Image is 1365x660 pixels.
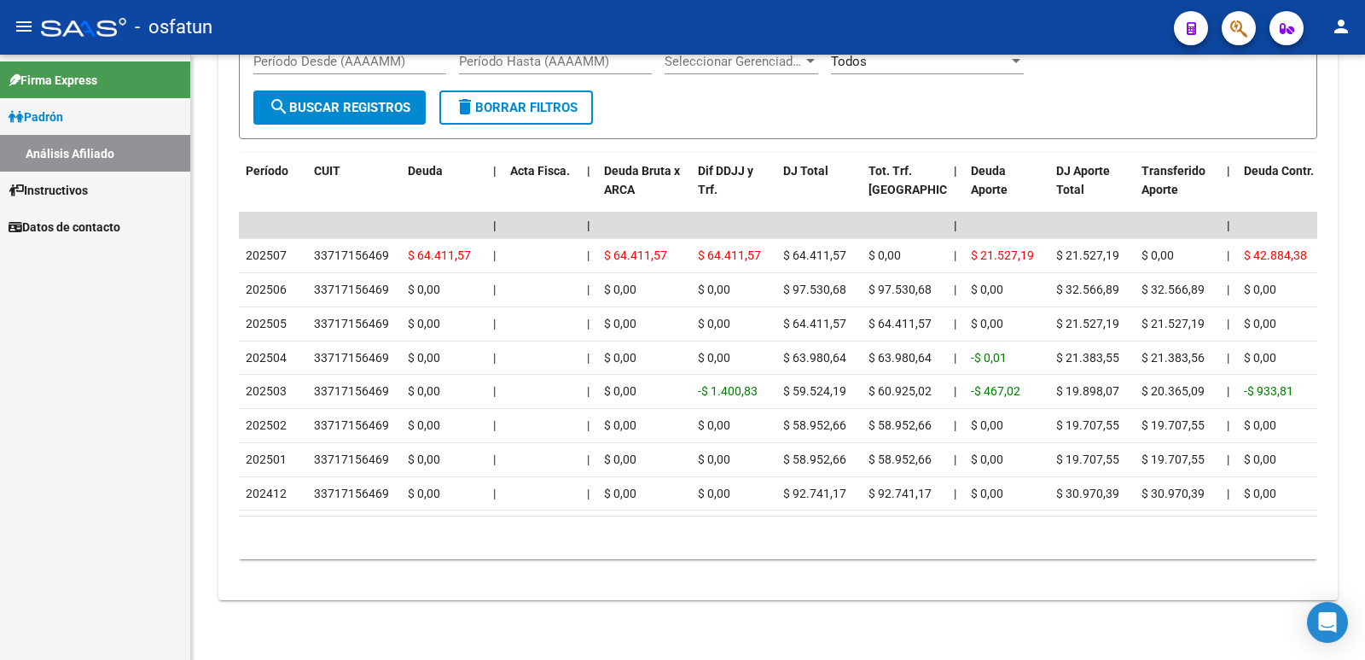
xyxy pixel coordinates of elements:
span: $ 0,00 [604,351,636,365]
span: $ 0,00 [971,453,1003,466]
span: Dif DDJJ y Trf. [698,164,753,197]
span: 202501 [246,453,287,466]
span: $ 63.980,64 [783,351,846,365]
span: | [954,317,956,330]
span: | [493,487,496,500]
span: $ 59.524,19 [783,384,846,398]
span: $ 97.530,68 [783,283,846,296]
datatable-header-cell: | [1220,153,1237,228]
span: $ 30.970,39 [1056,487,1119,500]
datatable-header-cell: Dif DDJJ y Trf. [691,153,776,228]
span: -$ 1.400,83 [698,384,758,398]
span: $ 63.980,64 [868,351,932,365]
span: $ 92.741,17 [868,487,932,500]
span: | [493,418,496,432]
span: $ 64.411,57 [783,248,846,262]
datatable-header-cell: Deuda Aporte [964,153,1049,228]
span: 202502 [246,418,287,432]
span: $ 0,00 [408,487,440,500]
span: 202503 [246,384,287,398]
span: $ 19.898,07 [1056,384,1119,398]
span: $ 32.566,89 [1141,283,1205,296]
span: $ 0,00 [698,283,730,296]
span: | [1227,317,1229,330]
span: $ 21.527,19 [971,248,1034,262]
span: | [1227,351,1229,365]
span: $ 58.952,66 [868,418,932,432]
span: Datos de contacto [9,218,120,237]
span: $ 0,00 [1244,487,1276,500]
span: | [587,283,590,296]
span: | [1227,164,1230,178]
datatable-header-cell: | [580,153,597,228]
span: $ 19.707,55 [1056,418,1119,432]
span: Deuda Bruta x ARCA [604,164,680,197]
span: $ 0,00 [1244,453,1276,466]
span: | [954,384,956,398]
span: Buscar Registros [269,100,410,115]
span: Acta Fisca. [510,164,570,178]
span: | [587,418,590,432]
span: $ 97.530,68 [868,283,932,296]
span: $ 0,00 [1244,317,1276,330]
span: | [954,283,956,296]
span: $ 64.411,57 [783,317,846,330]
span: Deuda Contr. [1244,164,1314,178]
span: | [1227,219,1230,232]
span: | [587,351,590,365]
span: $ 60.925,02 [868,384,932,398]
span: | [954,487,956,500]
span: $ 0,00 [604,453,636,466]
span: $ 0,00 [971,418,1003,432]
span: | [587,164,590,178]
span: $ 64.411,57 [604,248,667,262]
span: | [1227,487,1229,500]
span: | [1227,453,1229,466]
span: $ 58.952,66 [783,418,846,432]
span: $ 0,00 [971,283,1003,296]
datatable-header-cell: DJ Aporte Total [1049,153,1135,228]
span: $ 64.411,57 [408,248,471,262]
span: | [493,248,496,262]
span: $ 0,00 [971,487,1003,500]
span: $ 0,00 [1244,418,1276,432]
span: $ 0,00 [698,487,730,500]
span: | [587,248,590,262]
span: Deuda Aporte [971,164,1008,197]
span: | [493,317,496,330]
div: 33717156469 [314,416,389,435]
div: 33717156469 [314,280,389,300]
span: $ 0,00 [698,453,730,466]
mat-icon: menu [14,16,34,37]
span: 202505 [246,317,287,330]
span: $ 0,00 [408,453,440,466]
datatable-header-cell: Período [239,153,307,228]
span: Borrar Filtros [455,100,578,115]
span: $ 0,00 [408,283,440,296]
span: DJ Total [783,164,828,178]
div: 33717156469 [314,314,389,334]
div: 33717156469 [314,246,389,266]
span: | [587,453,590,466]
span: | [954,164,957,178]
span: Deuda [408,164,443,178]
datatable-header-cell: Deuda Bruta x ARCA [597,153,691,228]
span: | [493,164,497,178]
span: $ 19.707,55 [1056,453,1119,466]
span: $ 0,00 [408,418,440,432]
div: Open Intercom Messenger [1307,602,1348,643]
span: - osfatun [135,9,212,46]
span: $ 0,00 [971,317,1003,330]
span: $ 20.365,09 [1141,384,1205,398]
span: | [1227,384,1229,398]
span: CUIT [314,164,340,178]
button: Borrar Filtros [439,91,593,125]
span: $ 92.741,17 [783,487,846,500]
span: | [493,384,496,398]
span: | [954,351,956,365]
div: 33717156469 [314,348,389,368]
span: $ 30.970,39 [1141,487,1205,500]
span: | [493,283,496,296]
datatable-header-cell: Acta Fisca. [503,153,580,228]
span: 202504 [246,351,287,365]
